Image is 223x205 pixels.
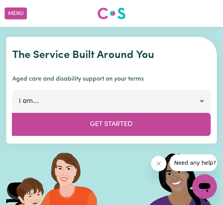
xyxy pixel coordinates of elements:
img: Careseekers logo [97,7,126,20]
a: Careseekers logo [97,5,126,22]
iframe: 来自公司的消息 [170,154,217,171]
button: Get Started [12,113,211,136]
iframe: 启动消息传送窗口的按钮 [192,174,217,199]
h1: The Service Built Around You [12,49,211,62]
button: Menu [5,8,27,20]
iframe: 关闭消息 [151,156,166,171]
button: I am... [12,90,211,113]
p: Aged care and disability support on your terms [12,74,211,84]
